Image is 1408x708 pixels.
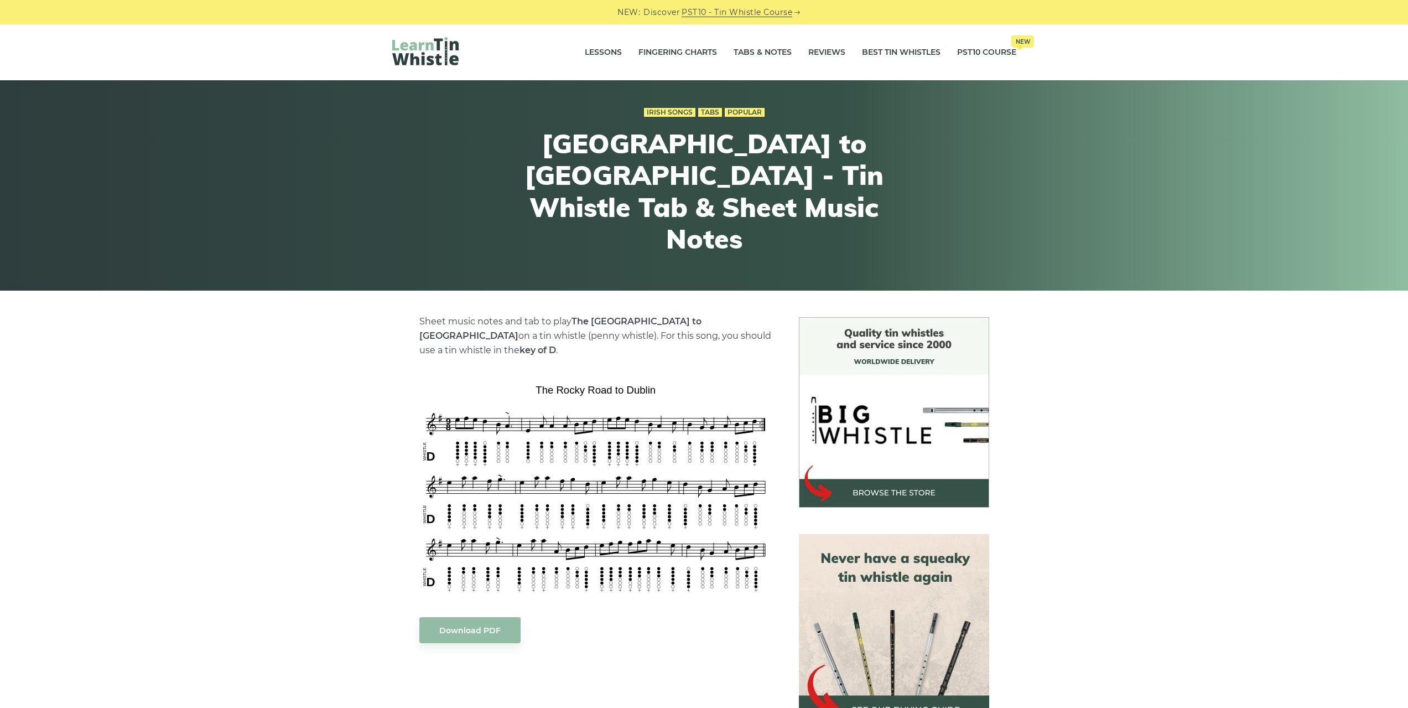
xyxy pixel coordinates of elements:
[638,39,717,66] a: Fingering Charts
[519,345,556,355] strong: key of D
[419,314,772,358] p: Sheet music notes and tab to play on a tin whistle (penny whistle). For this song, you should use...
[419,617,521,643] a: Download PDF
[734,39,792,66] a: Tabs & Notes
[698,108,722,117] a: Tabs
[419,380,772,595] img: The Rocky Road to Dublin Tin Whistle Tabs & Sheet Music
[808,39,845,66] a: Reviews
[799,317,989,508] img: BigWhistle Tin Whistle Store
[862,39,941,66] a: Best Tin Whistles
[1011,35,1034,48] span: New
[725,108,765,117] a: Popular
[501,128,908,255] h1: [GEOGRAPHIC_DATA] to [GEOGRAPHIC_DATA] - Tin Whistle Tab & Sheet Music Notes
[644,108,695,117] a: Irish Songs
[957,39,1016,66] a: PST10 CourseNew
[585,39,622,66] a: Lessons
[392,37,459,65] img: LearnTinWhistle.com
